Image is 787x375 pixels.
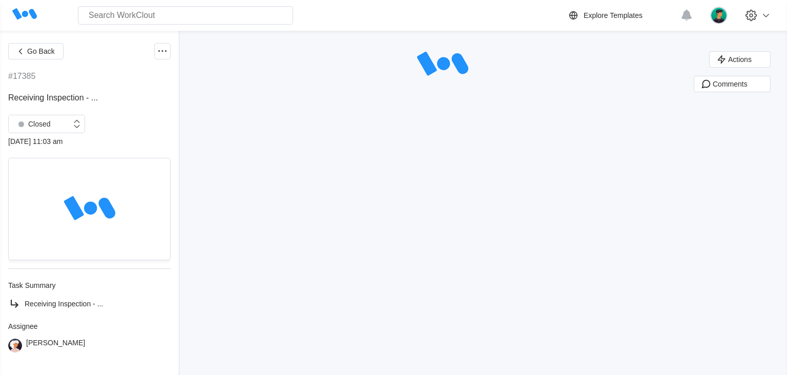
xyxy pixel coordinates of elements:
[584,11,643,19] div: Explore Templates
[8,298,171,310] a: Receiving Inspection - ...
[8,339,22,352] img: user-4.png
[14,117,51,131] div: Closed
[713,80,748,88] span: Comments
[8,322,171,330] div: Assignee
[709,51,771,68] button: Actions
[27,48,55,55] span: Go Back
[8,72,35,81] div: #17385
[78,6,293,25] input: Search WorkClout
[728,56,752,63] span: Actions
[8,281,171,289] div: Task Summary
[710,7,728,24] img: user.png
[8,43,64,59] button: Go Back
[26,339,85,352] div: [PERSON_NAME]
[8,93,98,102] span: Receiving Inspection - ...
[567,9,675,22] a: Explore Templates
[694,76,771,92] button: Comments
[25,300,103,308] span: Receiving Inspection - ...
[8,137,171,145] div: [DATE] 11:03 am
